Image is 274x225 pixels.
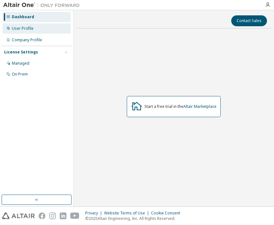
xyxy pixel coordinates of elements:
div: Company Profile [12,37,42,43]
img: linkedin.svg [60,213,66,219]
div: On Prem [12,72,28,77]
button: Contact Sales [231,15,267,26]
div: License Settings [4,50,38,55]
div: Managed [12,61,29,66]
img: facebook.svg [39,213,45,219]
img: instagram.svg [49,213,56,219]
img: Altair One [3,2,83,8]
a: Altair Marketplace [183,104,217,109]
div: Website Terms of Use [104,211,151,216]
img: youtube.svg [70,213,80,219]
img: altair_logo.svg [2,213,35,219]
div: Start a free trial in the [144,104,217,109]
div: Cookie Consent [151,211,184,216]
div: Dashboard [12,14,34,20]
div: User Profile [12,26,34,31]
p: © 2025 Altair Engineering, Inc. All Rights Reserved. [85,216,184,221]
div: Privacy [85,211,104,216]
